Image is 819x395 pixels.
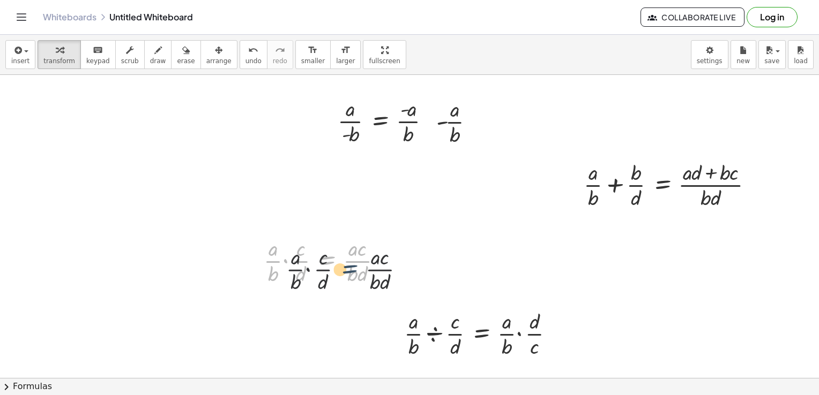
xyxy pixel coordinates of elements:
button: insert [5,40,35,69]
i: format_size [308,44,318,57]
span: redo [273,57,287,65]
span: undo [245,57,262,65]
button: new [731,40,756,69]
span: new [736,57,750,65]
i: redo [275,44,285,57]
button: erase [171,40,200,69]
span: scrub [121,57,139,65]
span: arrange [206,57,232,65]
button: save [758,40,786,69]
i: keyboard [93,44,103,57]
button: Log in [747,7,798,27]
button: scrub [115,40,145,69]
span: keypad [86,57,110,65]
button: Collaborate Live [641,7,744,27]
span: erase [177,57,195,65]
button: settings [691,40,728,69]
span: fullscreen [369,57,400,65]
span: larger [336,57,355,65]
span: smaller [301,57,325,65]
i: undo [248,44,258,57]
button: undoundo [240,40,267,69]
button: transform [38,40,81,69]
span: draw [150,57,166,65]
button: Toggle navigation [13,9,30,26]
span: Collaborate Live [650,12,735,22]
span: transform [43,57,75,65]
span: settings [697,57,723,65]
button: format_sizelarger [330,40,361,69]
span: insert [11,57,29,65]
button: fullscreen [363,40,406,69]
span: load [794,57,808,65]
button: redoredo [267,40,293,69]
span: save [764,57,779,65]
button: load [788,40,814,69]
button: arrange [200,40,237,69]
button: keyboardkeypad [80,40,116,69]
i: format_size [340,44,351,57]
a: Whiteboards [43,12,96,22]
button: format_sizesmaller [295,40,331,69]
button: draw [144,40,172,69]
